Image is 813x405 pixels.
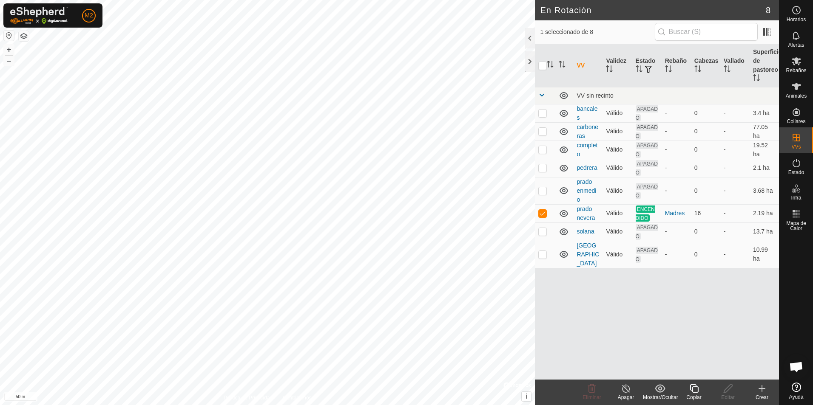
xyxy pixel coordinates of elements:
[787,17,806,22] span: Horarios
[720,159,750,177] td: -
[665,163,688,172] div: -
[4,31,14,41] button: Restablecer Mapa
[788,42,804,48] span: Alertas
[577,142,597,157] a: completo
[784,354,809,380] div: Chat abierto
[750,122,779,141] td: 77.05 ha
[636,183,658,199] span: APAGADO
[540,28,654,37] span: 1 seleccionado de 8
[766,4,770,17] span: 8
[782,221,811,231] span: Mapa de Calor
[720,222,750,241] td: -
[522,392,531,401] button: i
[632,44,662,87] th: Estado
[603,204,632,222] td: Válido
[577,242,599,267] a: [GEOGRAPHIC_DATA]
[19,31,29,41] button: Capas del Mapa
[691,141,720,159] td: 0
[750,204,779,222] td: 2.19 ha
[786,68,806,73] span: Rebaños
[603,241,632,268] td: Válido
[577,92,776,99] div: VV sin recinto
[720,241,750,268] td: -
[691,177,720,204] td: 0
[662,44,691,87] th: Rebaño
[85,11,93,20] span: M2
[720,177,750,204] td: -
[603,141,632,159] td: Válido
[540,5,765,15] h2: En Rotación
[691,104,720,122] td: 0
[665,209,688,218] div: Madres
[691,122,720,141] td: 0
[691,222,720,241] td: 0
[720,44,750,87] th: Vallado
[779,379,813,403] a: Ayuda
[577,164,597,171] a: pedrera
[4,56,14,66] button: –
[720,204,750,222] td: -
[750,241,779,268] td: 10.99 ha
[720,104,750,122] td: -
[636,224,658,240] span: APAGADO
[547,62,554,69] p-sorticon: Activar para ordenar
[4,45,14,55] button: +
[636,124,658,140] span: APAGADO
[750,44,779,87] th: Superficie de pastoreo
[603,44,632,87] th: Validez
[691,44,720,87] th: Cabezas
[573,44,603,87] th: VV
[583,394,601,400] span: Eliminar
[720,122,750,141] td: -
[665,67,672,73] p-sorticon: Activar para ordenar
[788,170,804,175] span: Estado
[283,394,311,402] a: Contáctenos
[745,394,779,401] div: Crear
[691,204,720,222] td: 16
[786,93,807,98] span: Animales
[750,222,779,241] td: 13.7 ha
[577,124,598,139] a: carboneras
[750,104,779,122] td: 3.4 ha
[636,160,658,176] span: APAGADO
[665,250,688,259] div: -
[636,205,655,222] span: ENCENDIDO
[643,394,677,401] div: Mostrar/Ocultar
[577,228,594,235] a: solana
[789,394,804,399] span: Ayuda
[526,393,527,400] span: i
[559,62,566,69] p-sorticon: Activar para ordenar
[636,247,658,263] span: APAGADO
[694,67,701,73] p-sorticon: Activar para ordenar
[724,67,731,73] p-sorticon: Activar para ordenar
[577,205,595,221] a: prado nevera
[791,144,801,149] span: VVs
[655,23,758,41] input: Buscar (S)
[753,76,760,82] p-sorticon: Activar para ordenar
[603,159,632,177] td: Válido
[691,159,720,177] td: 0
[665,186,688,195] div: -
[10,7,68,24] img: Logo Gallagher
[603,177,632,204] td: Válido
[603,104,632,122] td: Válido
[711,394,745,401] div: Editar
[665,227,688,236] div: -
[577,105,597,121] a: bancales
[750,159,779,177] td: 2.1 ha
[636,142,658,158] span: APAGADO
[636,67,642,73] p-sorticon: Activar para ordenar
[665,145,688,154] div: -
[603,122,632,141] td: Válido
[224,394,273,402] a: Política de Privacidad
[665,109,688,118] div: -
[603,222,632,241] td: Válido
[606,67,613,73] p-sorticon: Activar para ordenar
[787,119,805,124] span: Collares
[750,177,779,204] td: 3.68 ha
[636,105,658,121] span: APAGADO
[677,394,711,401] div: Copiar
[691,241,720,268] td: 0
[750,141,779,159] td: 19.52 ha
[720,141,750,159] td: -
